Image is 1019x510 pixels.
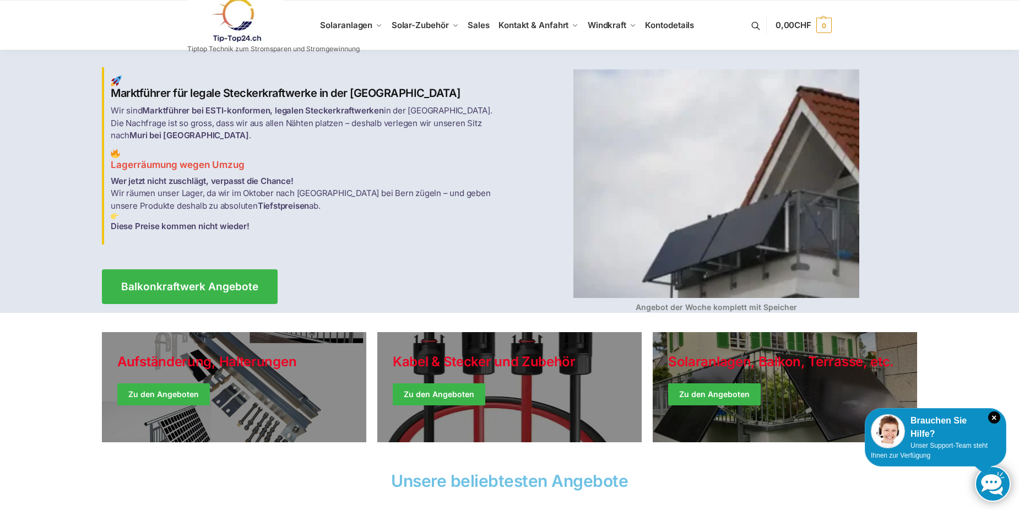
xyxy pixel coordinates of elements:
[111,175,503,233] p: Wir räumen unser Lager, da wir im Oktober nach [GEOGRAPHIC_DATA] bei Bern zügeln – und geben unse...
[463,1,494,50] a: Sales
[645,20,694,30] span: Kontodetails
[794,20,811,30] span: CHF
[871,414,1000,441] div: Brauchen Sie Hilfe?
[111,176,294,186] strong: Wer jetzt nicht zuschlägt, verpasst die Chance!
[494,1,583,50] a: Kontakt & Anfahrt
[988,411,1000,424] i: Schließen
[102,269,278,304] a: Balkonkraftwerk Angebote
[111,221,249,231] strong: Diese Preise kommen nicht wieder!
[121,281,258,292] span: Balkonkraftwerk Angebote
[636,302,797,312] strong: Angebot der Woche komplett mit Speicher
[102,473,917,489] h2: Unsere beliebtesten Angebote
[573,69,859,298] img: Balkon-Terrassen-Kraftwerke 4
[653,332,917,442] a: Winter Jackets
[392,20,449,30] span: Solar-Zubehör
[111,149,120,158] img: Balkon-Terrassen-Kraftwerke 2
[111,75,122,86] img: Balkon-Terrassen-Kraftwerke 1
[111,75,503,100] h2: Marktführer für legale Steckerkraftwerke in der [GEOGRAPHIC_DATA]
[111,149,503,172] h3: Lagerräumung wegen Umzug
[641,1,698,50] a: Kontodetails
[468,20,490,30] span: Sales
[129,130,249,140] strong: Muri bei [GEOGRAPHIC_DATA]
[776,20,811,30] span: 0,00
[588,20,626,30] span: Windkraft
[258,200,309,211] strong: Tiefstpreisen
[102,332,366,442] a: Holiday Style
[816,18,832,33] span: 0
[142,105,383,116] strong: Marktführer bei ESTI-konformen, legalen Steckerkraftwerken
[377,332,642,442] a: Holiday Style
[187,46,360,52] p: Tiptop Technik zum Stromsparen und Stromgewinnung
[583,1,641,50] a: Windkraft
[111,212,119,220] img: Balkon-Terrassen-Kraftwerke 3
[871,442,988,459] span: Unser Support-Team steht Ihnen zur Verfügung
[111,105,503,142] p: Wir sind in der [GEOGRAPHIC_DATA]. Die Nachfrage ist so gross, dass wir aus allen Nähten platzen ...
[498,20,568,30] span: Kontakt & Anfahrt
[387,1,463,50] a: Solar-Zubehör
[776,9,832,42] a: 0,00CHF 0
[871,414,905,448] img: Customer service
